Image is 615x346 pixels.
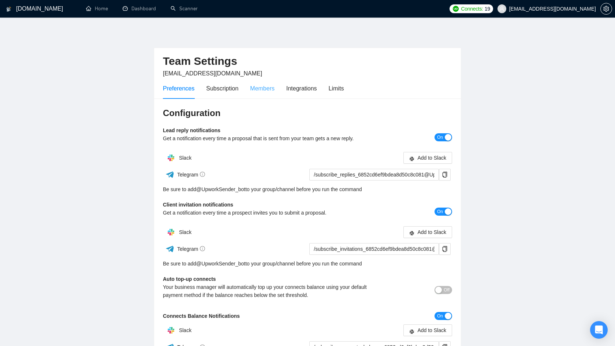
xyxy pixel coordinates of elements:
div: Get a notification every time a proposal that is sent from your team gets a new reply. [163,134,380,142]
button: setting [600,3,612,15]
h3: Configuration [163,107,452,119]
button: slackAdd to Slack [403,324,452,336]
img: logo [6,3,11,15]
div: Subscription [206,84,238,93]
div: Preferences [163,84,194,93]
b: Connects Balance Notifications [163,313,240,319]
span: 19 [485,5,490,13]
a: homeHome [86,5,108,12]
span: copy [439,246,450,252]
div: Members [250,84,275,93]
b: Lead reply notifications [163,127,220,133]
span: Add to Slack [417,154,446,162]
span: user [499,6,504,11]
span: On [437,208,443,216]
button: slackAdd to Slack [403,152,452,164]
span: slack [409,328,414,334]
span: copy [439,172,450,178]
div: Integrations [286,84,317,93]
button: slackAdd to Slack [403,226,452,238]
span: slack [409,156,414,161]
span: info-circle [200,246,205,251]
a: dashboardDashboard [123,5,156,12]
span: Add to Slack [417,326,446,334]
img: upwork-logo.png [453,6,459,12]
span: Slack [179,229,191,235]
a: setting [600,6,612,12]
img: ww3wtPAAAAAElFTkSuQmCC [165,170,175,179]
a: searchScanner [171,5,198,12]
img: hpQkSZIkSZIkSZIkSZIkSZIkSZIkSZIkSZIkSZIkSZIkSZIkSZIkSZIkSZIkSZIkSZIkSZIkSZIkSZIkSZIkSZIkSZIkSZIkS... [164,150,178,165]
span: Off [444,286,450,294]
a: @UpworkSender_bot [196,260,245,268]
span: Telegram [177,172,205,178]
span: slack [409,230,414,236]
span: On [437,133,443,141]
img: ww3wtPAAAAAElFTkSuQmCC [165,244,175,253]
div: Limits [329,84,344,93]
span: info-circle [200,172,205,177]
div: Be sure to add to your group/channel before you run the command [163,260,452,268]
div: Open Intercom Messenger [590,321,608,339]
span: Slack [179,327,191,333]
div: Your business manager will automatically top up your connects balance using your default payment ... [163,283,380,299]
span: Add to Slack [417,228,446,236]
span: Connects: [461,5,483,13]
button: copy [439,243,451,255]
b: Auto top-up connects [163,276,216,282]
span: Telegram [177,246,205,252]
button: copy [439,169,451,181]
div: Get a notification every time a prospect invites you to submit a proposal. [163,209,380,217]
span: On [437,312,443,320]
h2: Team Settings [163,54,452,69]
img: hpQkSZIkSZIkSZIkSZIkSZIkSZIkSZIkSZIkSZIkSZIkSZIkSZIkSZIkSZIkSZIkSZIkSZIkSZIkSZIkSZIkSZIkSZIkSZIkS... [164,225,178,239]
div: Be sure to add to your group/channel before you run the command [163,185,452,193]
span: [EMAIL_ADDRESS][DOMAIN_NAME] [163,70,262,77]
a: @UpworkSender_bot [196,185,245,193]
span: Slack [179,155,191,161]
img: hpQkSZIkSZIkSZIkSZIkSZIkSZIkSZIkSZIkSZIkSZIkSZIkSZIkSZIkSZIkSZIkSZIkSZIkSZIkSZIkSZIkSZIkSZIkSZIkS... [164,323,178,338]
b: Client invitation notifications [163,202,233,208]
